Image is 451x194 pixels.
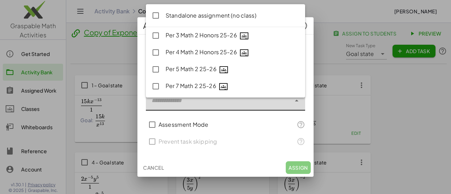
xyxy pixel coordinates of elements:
[146,82,186,91] label: Assign to class
[146,46,196,54] label: Assignment Name
[143,164,164,171] span: Cancel
[159,116,208,133] label: Assessment Mode
[143,20,219,31] span: Assign To Students
[140,161,167,174] button: Cancel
